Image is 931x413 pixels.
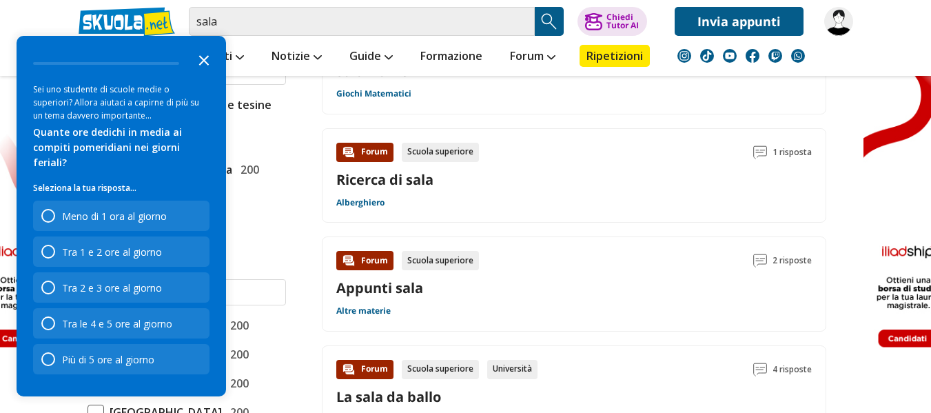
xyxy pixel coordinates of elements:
[336,170,433,189] a: Ricerca di sala
[606,13,639,30] div: Chiedi Tutor AI
[225,345,249,363] span: 200
[62,210,167,223] div: Meno di 1 ora al giorno
[402,360,479,379] div: Scuola superiore
[577,7,647,36] button: ChiediTutor AI
[336,143,393,162] div: Forum
[700,49,714,63] img: tiktok
[753,145,767,159] img: Commenti lettura
[773,360,812,379] span: 4 risposte
[336,197,385,208] a: Alberghiero
[342,363,356,376] img: Forum contenuto
[768,49,782,63] img: twitch
[336,387,441,406] a: La sala da ballo
[824,7,853,36] img: ingrid.busonera
[62,317,172,330] div: Tra le 4 e 5 ore al giorno
[346,45,396,70] a: Guide
[336,360,393,379] div: Forum
[753,254,767,268] img: Commenti lettura
[753,363,767,376] img: Commenti lettura
[402,251,479,270] div: Scuola superiore
[33,308,209,339] div: Tra le 4 e 5 ore al giorno
[773,143,812,162] span: 1 risposta
[268,45,325,70] a: Notizie
[675,7,804,36] a: Invia appunti
[33,344,209,374] div: Più di 5 ore al giorno
[62,245,162,259] div: Tra 1 e 2 ore al giorno
[225,316,249,334] span: 200
[342,145,356,159] img: Forum contenuto
[225,374,249,392] span: 200
[336,279,423,297] a: Appunti sala
[336,88,411,99] a: Giochi Matematici
[535,7,564,36] button: Search Button
[33,83,209,122] div: Sei uno studente di scuole medie o superiori? Allora aiutaci a capirne di più su un tema davvero ...
[539,11,560,32] img: Cerca appunti, riassunti o versioni
[33,272,209,303] div: Tra 2 e 3 ore al giorno
[235,161,259,179] span: 200
[33,125,209,170] div: Quante ore dedichi in media ai compiti pomeridiani nei giorni feriali?
[342,254,356,268] img: Forum contenuto
[190,46,218,73] button: Close the survey
[336,251,393,270] div: Forum
[17,36,226,396] div: Survey
[33,201,209,231] div: Meno di 1 ora al giorno
[746,49,759,63] img: facebook
[580,45,650,67] a: Ripetizioni
[487,360,538,379] div: Università
[62,353,154,366] div: Più di 5 ore al giorno
[62,281,162,294] div: Tra 2 e 3 ore al giorno
[336,305,391,316] a: Altre materie
[773,251,812,270] span: 2 risposte
[402,143,479,162] div: Scuola superiore
[723,49,737,63] img: youtube
[417,45,486,70] a: Formazione
[677,49,691,63] img: instagram
[791,49,805,63] img: WhatsApp
[33,236,209,267] div: Tra 1 e 2 ore al giorno
[189,7,535,36] input: Cerca appunti, riassunti o versioni
[507,45,559,70] a: Forum
[33,181,209,195] p: Seleziona la tua risposta...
